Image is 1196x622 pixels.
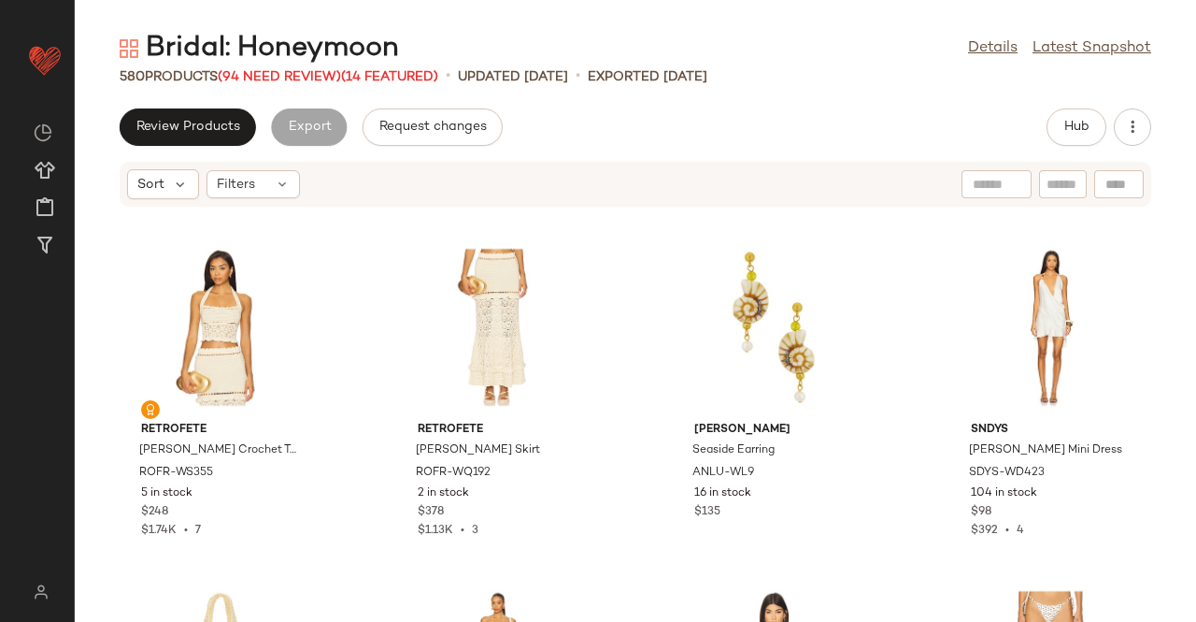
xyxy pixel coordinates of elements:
span: (94 Need Review) [218,70,341,84]
span: retrofete [141,422,300,439]
span: retrofete [418,422,577,439]
span: 580 [120,70,145,84]
span: (14 Featured) [341,70,438,84]
span: Hub [1063,120,1089,135]
img: SDYS-WD423_V1.jpg [956,240,1145,414]
span: • [576,65,580,88]
span: SDYS-WD423 [969,465,1045,482]
img: svg%3e [34,123,52,142]
span: 2 in stock [418,485,469,502]
span: 16 in stock [694,485,751,502]
span: SNDYS [971,422,1130,439]
span: [PERSON_NAME] [694,422,853,439]
span: $1.74K [141,525,177,537]
button: Review Products [120,108,256,146]
span: $248 [141,504,168,521]
span: ANLU-WL9 [692,465,754,482]
img: svg%3e [145,404,156,415]
span: $378 [418,504,444,521]
span: 104 in stock [971,485,1037,502]
a: Details [968,37,1018,60]
span: Seaside Earring [692,442,775,459]
div: Bridal: Honeymoon [120,30,399,67]
p: Exported [DATE] [588,67,707,87]
span: Filters [217,175,255,195]
span: • [177,525,195,537]
span: $392 [971,525,998,537]
img: ROFR-WS355_V1.jpg [126,240,315,414]
p: updated [DATE] [458,67,568,87]
button: Hub [1046,108,1106,146]
span: 7 [195,525,201,537]
span: $135 [694,504,720,521]
span: [PERSON_NAME] Skirt [416,442,540,459]
span: • [998,525,1017,537]
img: svg%3e [120,39,138,58]
span: 3 [472,525,478,537]
img: ROFR-WQ192_V1.jpg [403,240,591,414]
span: 5 in stock [141,485,192,502]
span: Request changes [378,120,487,135]
span: 4 [1017,525,1024,537]
a: Latest Snapshot [1032,37,1151,60]
span: $1.13K [418,525,453,537]
div: Products [120,67,438,87]
button: Request changes [363,108,503,146]
span: Review Products [135,120,240,135]
span: $98 [971,504,991,521]
span: ROFR-WQ192 [416,465,491,482]
span: • [453,525,472,537]
span: ROFR-WS355 [139,465,213,482]
span: [PERSON_NAME] Mini Dress [969,442,1122,459]
img: svg%3e [22,585,59,600]
span: Sort [137,175,164,195]
span: • [446,65,450,88]
img: heart_red.DM2ytmEG.svg [26,41,64,79]
span: [PERSON_NAME] Crochet Top [139,442,298,459]
img: ANLU-WL9_V1.jpg [679,240,868,414]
